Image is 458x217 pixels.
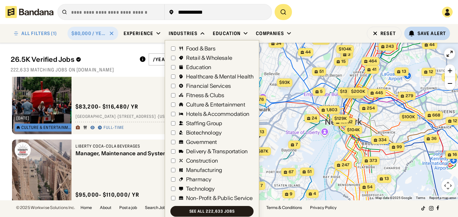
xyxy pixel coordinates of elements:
a: Report a map error [429,196,456,200]
div: ALL FILTERS (1) [21,31,57,36]
span: $100k [402,114,415,119]
span: 67 [289,169,294,175]
span: $104k [347,127,360,132]
div: Financial Services [186,83,231,88]
div: Manufacturing [186,167,222,173]
span: 464 [369,58,377,64]
span: 24 [312,116,317,121]
span: 13 [260,129,264,135]
span: $93k [279,80,290,85]
div: Experience [124,30,153,36]
span: 13 [402,69,406,74]
span: $200k [351,89,365,94]
div: 222,633 matching jobs on [DOMAIN_NAME] [11,67,218,73]
div: /year [153,56,168,62]
div: See all 222,633 jobs [189,209,235,213]
img: Bandana logotype [5,6,53,18]
span: 16 [453,152,457,158]
a: Terms (opens in new tab) [416,196,425,200]
span: 7 [261,183,263,189]
div: [DATE] [16,116,29,120]
span: Map data ©2025 Google [375,196,412,200]
span: $129k [334,116,347,121]
div: Food & Bars [186,46,215,51]
div: $80,000 / year [71,30,106,36]
span: 445 [375,90,383,96]
div: Save Alert [418,30,446,36]
span: 44 [429,42,435,48]
span: 12 [429,69,433,75]
div: Liberty Coca-Cola Beverages [75,144,195,149]
div: $ 83,200 - $116,480 / yr [75,103,138,110]
div: Healthcare & Mental Health [186,74,254,79]
span: 41 [372,67,376,72]
div: Construction [186,158,218,163]
div: Education [213,30,241,36]
div: Hotels & Accommodation [186,111,250,117]
div: © 2025 Workwise Solutions Inc. [16,206,75,210]
div: Technology [186,186,215,191]
div: Staffing Group [186,121,222,126]
span: 36 [431,136,437,142]
span: 334 [378,137,387,143]
div: Pharmacy [186,177,211,182]
a: Post a job [119,206,137,210]
span: $104k [339,46,351,51]
div: Manager, Maintenance and Systems [75,150,195,157]
div: Education [186,64,211,70]
div: Retail & Wholesale [186,55,232,60]
div: Reset [380,31,396,36]
span: 99 [397,144,402,150]
span: 9 [290,191,292,197]
span: 243 [386,44,394,49]
div: Industries [169,30,197,36]
span: $138k [340,89,352,94]
span: 13 [385,176,389,182]
span: 279 [406,93,413,99]
a: Home [81,206,92,210]
div: Culture & Entertainment [21,126,72,130]
button: Map camera controls [441,179,455,192]
div: Fitness & Clubs [186,92,224,98]
span: 3 [348,52,350,57]
span: 34 [276,41,281,46]
span: 668 [432,113,440,118]
span: 12 [453,118,457,124]
div: Delivery & Transportation [186,149,248,154]
span: 51 [307,169,312,175]
a: Privacy Policy [310,206,337,210]
span: 4 [313,191,316,197]
div: Non-Profit & Public Service [186,195,253,201]
div: grid [11,77,218,200]
a: Terms & Conditions [266,206,302,210]
a: Search Jobs [145,206,168,210]
div: [GEOGRAPHIC_DATA] · [STREET_ADDRESS] · [US_STATE] [75,114,206,120]
div: Government [186,139,217,145]
span: 254 [367,105,375,111]
span: $87k [258,149,268,154]
div: Biotechnology [186,130,222,135]
span: 15 [341,59,346,64]
div: Culture & Entertainment [186,102,245,107]
span: 44 [305,49,311,55]
span: 54 [367,184,372,190]
span: 676 [256,97,264,102]
span: 247 [342,162,349,168]
span: 373 [369,158,377,164]
span: 5 [320,89,323,94]
div: Companies [256,30,284,36]
div: Full-time [104,125,124,131]
div: $ 95,000 - $110,000 / yr [75,191,139,198]
span: 51 [319,69,324,74]
span: 1,803 [326,107,337,113]
a: About [100,206,111,210]
span: 7 [296,142,298,148]
div: 26.5K Verified Jobs [11,55,134,63]
img: Liberty Coca-Cola Beverages logo [15,142,31,158]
